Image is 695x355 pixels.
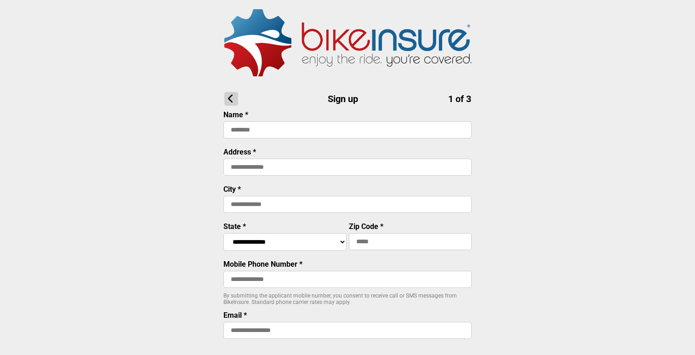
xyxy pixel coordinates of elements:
label: Email * [223,311,247,320]
label: Zip Code * [349,222,383,231]
label: Address * [223,148,256,156]
label: Name * [223,110,248,119]
label: State * [223,222,246,231]
p: By submitting the applicant mobile number, you consent to receive call or SMS messages from BikeI... [223,292,472,305]
label: City * [223,185,241,194]
h1: Sign up [224,92,471,106]
span: 1 of 3 [448,93,471,104]
label: Mobile Phone Number * [223,260,302,269]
